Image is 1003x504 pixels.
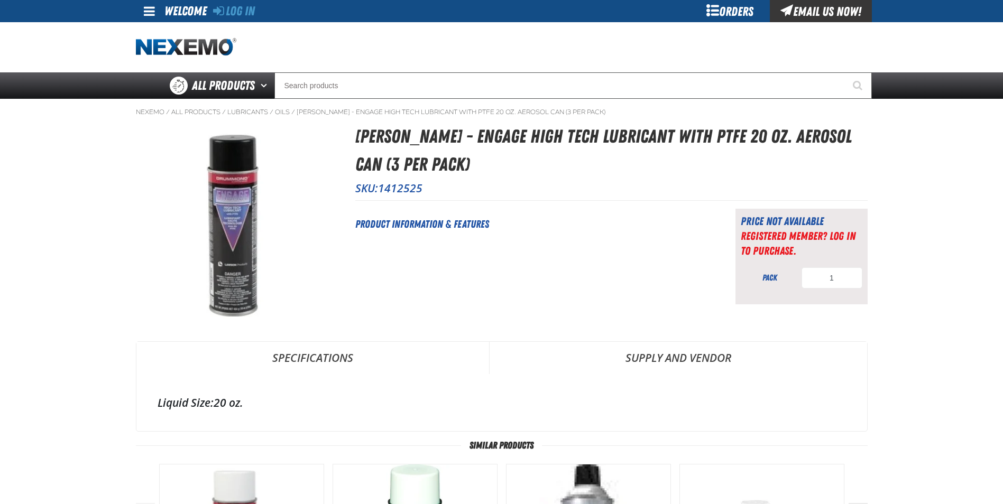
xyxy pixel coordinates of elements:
span: / [166,108,170,116]
h1: [PERSON_NAME] - Engage High Tech Lubricant with PTFE 20 oz. Aerosol Can (3 per pack) [355,123,868,178]
img: Nexemo logo [136,38,236,57]
a: Home [136,38,236,57]
span: / [270,108,273,116]
button: Open All Products pages [257,72,274,99]
a: Log In [213,4,255,18]
a: [PERSON_NAME] - Engage High Tech Lubricant with PTFE 20 oz. Aerosol Can (3 per pack) [297,108,605,116]
span: 1412525 [378,181,422,195]
span: All Products [192,76,255,95]
h2: Product Information & Features [355,216,709,232]
input: Product Quantity [802,267,862,288]
a: Nexemo [136,108,164,116]
span: / [291,108,295,116]
a: Specifications [136,342,489,374]
a: All Products [171,108,220,116]
img: Drummond - Engage High Tech Lubricant with PTFE 20 oz. Aerosol Can (3 per pack) [136,123,336,322]
p: SKU: [355,181,868,195]
a: Oils [275,108,290,116]
span: Similar Products [461,440,542,451]
a: Lubricants [227,108,268,116]
nav: Breadcrumbs [136,108,868,116]
span: / [222,108,226,116]
button: Start Searching [845,72,872,99]
div: pack [741,272,799,284]
a: Supply and Vendor [490,342,867,374]
div: Price not available [741,214,862,229]
div: 20 oz. [158,395,846,410]
label: Liquid Size: [158,395,214,410]
a: Registered Member? Log In to purchase. [741,229,855,257]
input: Search [274,72,872,99]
